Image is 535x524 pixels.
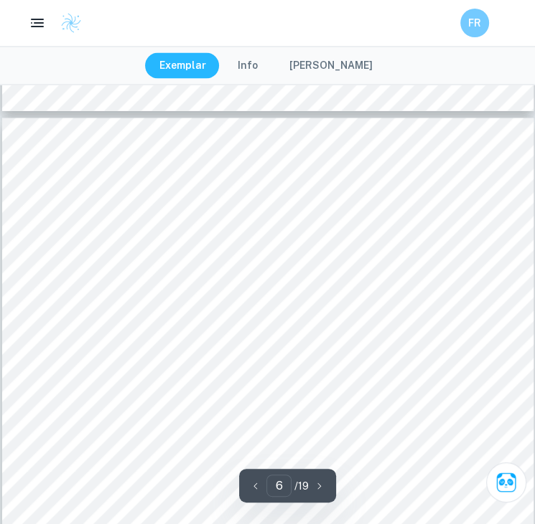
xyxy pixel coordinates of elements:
[223,52,272,78] button: Info
[294,478,309,494] p: / 19
[275,52,387,78] button: [PERSON_NAME]
[460,9,489,37] button: FR
[467,15,483,31] h6: FR
[145,52,220,78] button: Exemplar
[486,462,526,502] button: Ask Clai
[60,12,82,34] img: Clastify logo
[52,12,82,34] a: Clastify logo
